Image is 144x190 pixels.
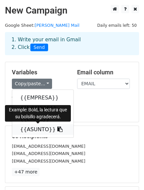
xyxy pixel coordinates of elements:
[111,158,144,190] iframe: Chat Widget
[5,5,139,16] h2: New Campaign
[12,159,85,164] small: [EMAIL_ADDRESS][DOMAIN_NAME]
[12,124,73,135] a: {{ASUNTO}}
[30,44,48,52] span: Send
[5,23,79,28] small: Google Sheet:
[12,144,85,149] small: [EMAIL_ADDRESS][DOMAIN_NAME]
[12,168,40,176] a: +47 more
[12,151,85,156] small: [EMAIL_ADDRESS][DOMAIN_NAME]
[12,93,73,103] a: {{EMPRESA}}
[95,23,139,28] a: Daily emails left: 50
[12,69,67,76] h5: Variables
[12,79,52,89] a: Copy/paste...
[95,22,139,29] span: Daily emails left: 50
[35,23,79,28] a: [PERSON_NAME] Mail
[111,158,144,190] div: Widget de chat
[7,36,137,51] div: 1. Write your email in Gmail 2. Click
[5,105,71,122] div: Example: Bold, la lectura que su bolsillo agradecerá.
[77,69,132,76] h5: Email column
